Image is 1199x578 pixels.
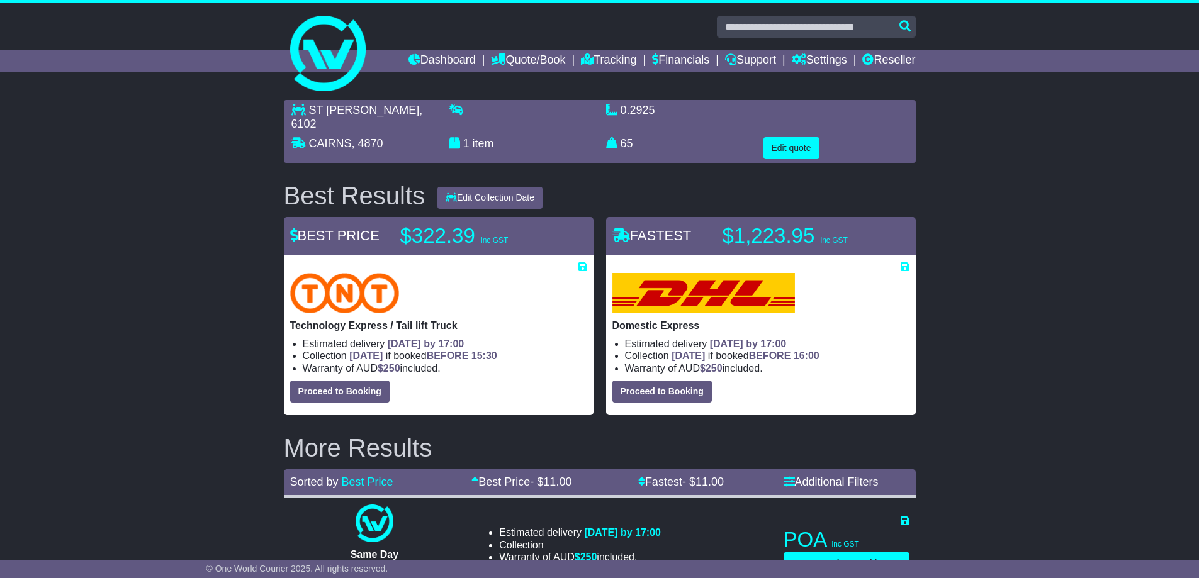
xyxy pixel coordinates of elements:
[408,50,476,72] a: Dashboard
[499,539,661,551] li: Collection
[352,137,383,150] span: , 4870
[862,50,915,72] a: Reseller
[437,187,543,209] button: Edit Collection Date
[794,350,819,361] span: 16:00
[638,475,724,488] a: Fastest- $11.00
[291,104,423,130] span: , 6102
[499,526,661,538] li: Estimated delivery
[499,551,661,563] li: Warranty of AUD included.
[206,564,388,574] span: © One World Courier 2025. All rights reserved.
[284,434,916,462] h2: More Results
[378,363,400,374] span: $
[672,350,705,361] span: [DATE]
[682,475,724,488] span: - $
[388,338,464,349] span: [DATE] by 17:00
[400,223,558,248] p: $322.39
[471,475,571,488] a: Best Price- $11.00
[723,223,880,248] p: $1,223.95
[356,504,393,542] img: One World Courier: Same Day Nationwide(quotes take 0.5-1 hour)
[672,350,819,361] span: if booked
[792,50,847,72] a: Settings
[575,552,597,562] span: $
[342,475,393,488] a: Best Price
[303,350,587,362] li: Collection
[349,350,497,361] span: if booked
[491,50,565,72] a: Quote/Book
[612,228,692,243] span: FASTEST
[625,338,909,350] li: Estimated delivery
[349,350,383,361] span: [DATE]
[625,350,909,362] li: Collection
[820,236,847,245] span: inc GST
[584,527,661,538] span: [DATE] by 17:00
[473,137,494,150] span: item
[530,475,571,488] span: - $
[621,104,655,116] span: 0.2925
[543,475,571,488] span: 11.00
[832,540,859,548] span: inc GST
[290,273,400,313] img: TNT Domestic: Technology Express / Tail lift Truck
[763,137,819,159] button: Edit quote
[463,137,470,150] span: 1
[652,50,709,72] a: Financials
[710,338,787,349] span: [DATE] by 17:00
[427,350,469,361] span: BEFORE
[580,552,597,562] span: 250
[612,320,909,331] p: Domestic Express
[309,137,352,150] span: CAIRNS
[303,338,587,350] li: Estimated delivery
[625,362,909,374] li: Warranty of AUD included.
[749,350,791,361] span: BEFORE
[471,350,497,361] span: 15:30
[383,363,400,374] span: 250
[290,381,390,403] button: Proceed to Booking
[621,137,633,150] span: 65
[581,50,636,72] a: Tracking
[290,475,339,488] span: Sorted by
[700,363,723,374] span: $
[725,50,776,72] a: Support
[481,236,508,245] span: inc GST
[784,552,909,574] button: Proceed to Booking
[290,228,380,243] span: BEST PRICE
[784,475,879,488] a: Additional Filters
[278,182,432,209] div: Best Results
[612,381,712,403] button: Proceed to Booking
[784,527,909,552] p: POA
[612,273,795,313] img: DHL: Domestic Express
[309,104,420,116] span: ST [PERSON_NAME]
[706,363,723,374] span: 250
[290,320,587,331] p: Technology Express / Tail lift Truck
[303,362,587,374] li: Warranty of AUD included.
[695,475,724,488] span: 11.00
